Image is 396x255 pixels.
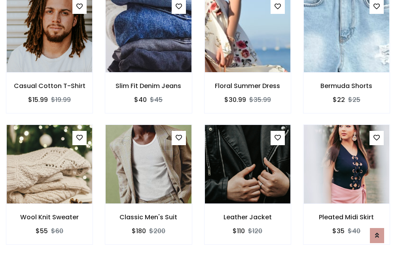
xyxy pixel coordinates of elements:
[28,96,48,104] h6: $15.99
[51,95,71,104] del: $19.99
[233,227,245,235] h6: $110
[205,213,291,221] h6: Leather Jacket
[36,227,48,235] h6: $55
[134,96,147,104] h6: $40
[150,95,163,104] del: $45
[224,96,246,104] h6: $30.99
[332,227,345,235] h6: $35
[205,82,291,90] h6: Floral Summer Dress
[348,226,360,236] del: $40
[348,95,360,104] del: $25
[149,226,165,236] del: $200
[105,213,191,221] h6: Classic Men's Suit
[249,95,271,104] del: $35.99
[6,82,93,90] h6: Casual Cotton T-Shirt
[303,82,390,90] h6: Bermuda Shorts
[333,96,345,104] h6: $22
[105,82,191,90] h6: Slim Fit Denim Jeans
[6,213,93,221] h6: Wool Knit Sweater
[132,227,146,235] h6: $180
[51,226,63,236] del: $60
[248,226,262,236] del: $120
[303,213,390,221] h6: Pleated Midi Skirt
